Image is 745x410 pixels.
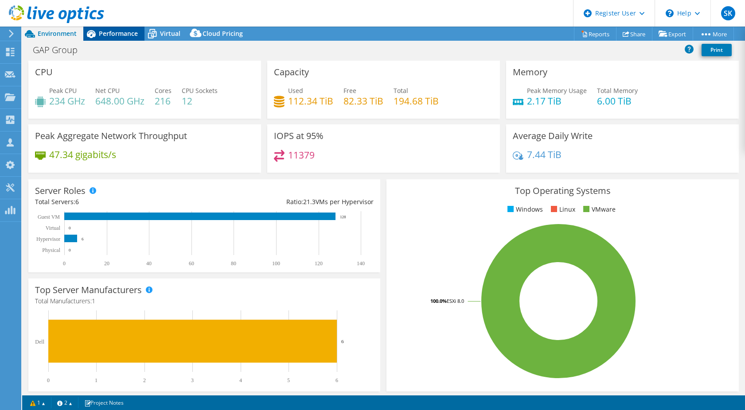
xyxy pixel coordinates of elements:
h4: Total Manufacturers: [35,296,374,306]
h3: Server Roles [35,186,86,196]
h3: Top Operating Systems [393,186,732,196]
a: 1 [24,397,51,408]
text: 40 [146,260,152,267]
a: Share [616,27,652,41]
span: CPU Sockets [182,86,218,95]
text: 80 [231,260,236,267]
h3: CPU [35,67,53,77]
text: 5 [287,377,290,383]
span: Virtual [160,29,180,38]
h4: 11379 [288,150,315,160]
div: Total Servers: [35,197,204,207]
h3: Capacity [274,67,309,77]
div: Ratio: VMs per Hypervisor [204,197,374,207]
h4: 47.34 gigabits/s [49,150,116,159]
a: Project Notes [78,397,130,408]
span: Total Memory [597,86,638,95]
text: 0 [69,248,71,252]
li: Windows [505,205,543,214]
span: Peak Memory Usage [527,86,587,95]
text: 4 [239,377,242,383]
span: 6 [75,197,79,206]
text: 6 [341,339,344,344]
h4: 648.00 GHz [95,96,144,106]
h4: 194.68 TiB [394,96,439,106]
span: Performance [99,29,138,38]
a: More [693,27,734,41]
text: Guest VM [38,214,60,220]
span: Net CPU [95,86,120,95]
text: 100 [272,260,280,267]
text: 0 [63,260,66,267]
a: Export [652,27,693,41]
text: 1 [95,377,98,383]
span: Total [394,86,408,95]
span: Used [288,86,303,95]
text: 6 [82,237,84,241]
h4: 112.34 TiB [288,96,333,106]
svg: \n [666,9,674,17]
h4: 234 GHz [49,96,85,106]
text: 0 [69,226,71,230]
li: VMware [581,205,616,214]
h4: 12 [182,96,218,106]
h3: IOPS at 95% [274,131,324,141]
h4: 82.33 TiB [343,96,383,106]
h3: Average Daily Write [513,131,593,141]
h3: Peak Aggregate Network Throughput [35,131,187,141]
span: SK [721,6,735,20]
span: Peak CPU [49,86,77,95]
a: 2 [51,397,78,408]
span: Free [343,86,356,95]
text: 120 [315,260,323,267]
span: Cores [155,86,172,95]
text: 2 [143,377,146,383]
h4: 216 [155,96,172,106]
li: Linux [549,205,575,214]
h4: 6.00 TiB [597,96,638,106]
text: Hypervisor [36,236,60,242]
tspan: 100.0% [430,298,447,304]
text: 20 [104,260,109,267]
text: 128 [340,215,346,219]
a: Reports [574,27,616,41]
text: 140 [357,260,365,267]
tspan: ESXi 8.0 [447,298,464,304]
h1: GAP Group [29,45,91,55]
text: Physical [42,247,60,253]
h3: Memory [513,67,547,77]
a: Print [702,44,732,56]
text: 60 [189,260,194,267]
text: 0 [47,377,50,383]
text: Virtual [46,225,61,231]
h4: 2.17 TiB [527,96,587,106]
h4: 7.44 TiB [527,150,562,159]
text: 6 [335,377,338,383]
span: 21.3 [303,197,316,206]
span: Cloud Pricing [203,29,243,38]
h3: Top Server Manufacturers [35,285,142,295]
span: 1 [92,297,95,305]
text: 3 [191,377,194,383]
text: Dell [35,339,44,345]
span: Environment [38,29,77,38]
